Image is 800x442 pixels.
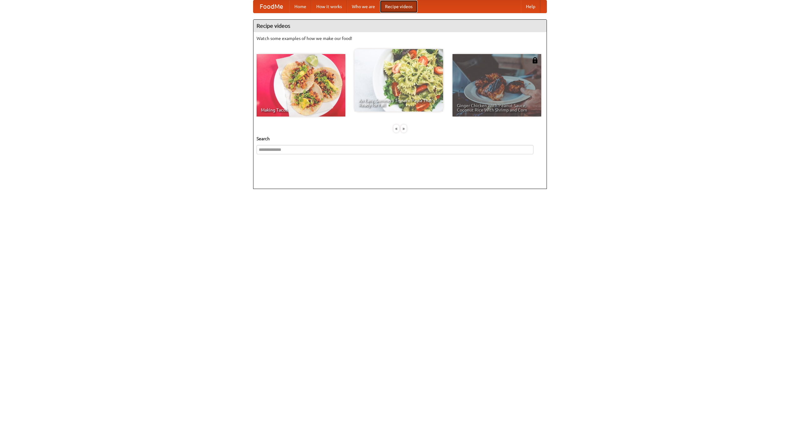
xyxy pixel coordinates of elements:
a: Home [289,0,311,13]
a: Making Tacos [257,54,345,117]
a: An Easy, Summery Tomato Pasta That's Ready for Fall [354,49,443,112]
p: Watch some examples of how we make our food! [257,35,543,42]
span: An Easy, Summery Tomato Pasta That's Ready for Fall [359,98,439,107]
h5: Search [257,136,543,142]
h4: Recipe videos [253,20,547,32]
div: » [401,125,407,132]
span: Making Tacos [261,108,341,112]
a: FoodMe [253,0,289,13]
a: Who we are [347,0,380,13]
a: Recipe videos [380,0,417,13]
a: Help [521,0,540,13]
img: 483408.png [532,57,538,63]
div: « [393,125,399,132]
a: How it works [311,0,347,13]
